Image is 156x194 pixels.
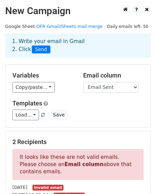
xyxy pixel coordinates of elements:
a: Daily emails left: 50 [105,24,151,29]
h5: Variables [12,72,73,79]
h5: 2 Recipients [12,138,144,146]
h5: Email column [83,72,144,79]
a: Copy/paste... [12,82,55,93]
iframe: Chat Widget [121,161,156,194]
a: Load... [12,110,39,120]
strong: Email column [65,161,104,167]
small: Invalid email [32,185,64,191]
button: Save [50,110,68,120]
div: 1. Write your email in Gmail 2. Click [7,38,149,53]
span: Daily emails left: 50 [105,23,151,30]
small: Google Sheet: [5,24,103,29]
span: Send [32,45,50,54]
a: OFR Gmail/Sheets mail merge [36,24,103,29]
h2: New Campaign [5,5,151,17]
p: It looks like these are not valid emails. Please choose an above that contains emails. [12,149,144,180]
a: Templates [12,100,42,107]
small: [DATE] [12,185,27,190]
